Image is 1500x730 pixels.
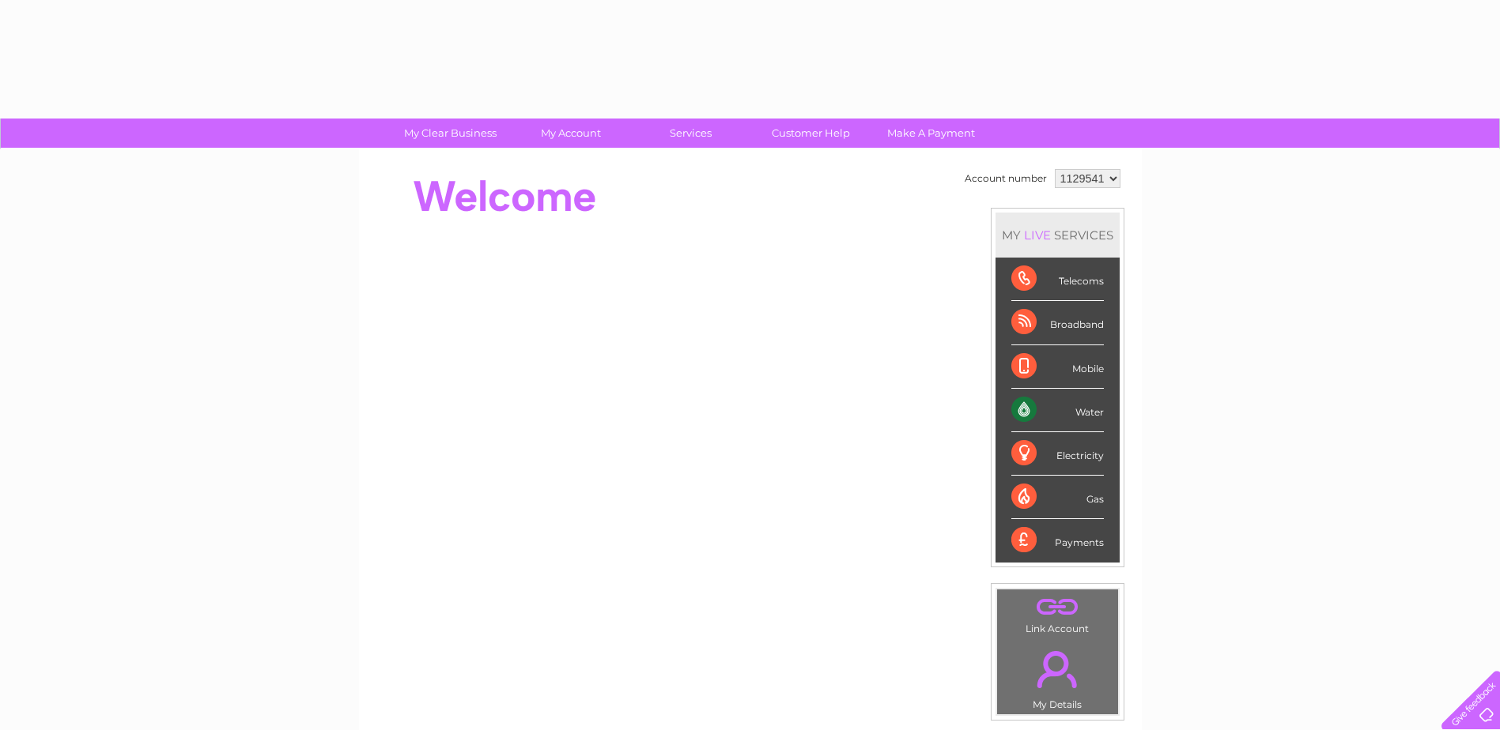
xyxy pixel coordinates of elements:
[625,119,756,148] a: Services
[1011,519,1104,562] div: Payments
[746,119,876,148] a: Customer Help
[866,119,996,148] a: Make A Payment
[961,165,1051,192] td: Account number
[1011,432,1104,476] div: Electricity
[385,119,516,148] a: My Clear Business
[1021,228,1054,243] div: LIVE
[1001,642,1114,697] a: .
[1011,389,1104,432] div: Water
[1011,301,1104,344] div: Broadband
[996,589,1119,638] td: Link Account
[505,119,636,148] a: My Account
[1001,593,1114,621] a: .
[996,213,1120,258] div: MY SERVICES
[1011,258,1104,301] div: Telecoms
[1011,345,1104,389] div: Mobile
[1011,476,1104,519] div: Gas
[996,638,1119,715] td: My Details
